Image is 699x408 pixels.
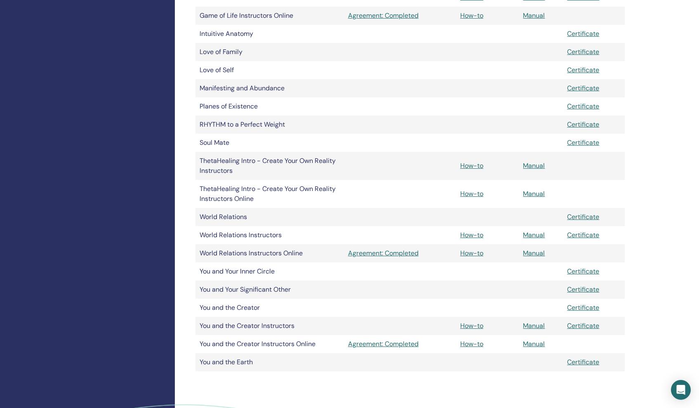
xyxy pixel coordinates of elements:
a: Certificate [567,285,599,294]
a: How-to [460,249,483,257]
td: World Relations [195,208,344,226]
td: You and the Creator [195,299,344,317]
a: How-to [460,161,483,170]
div: Open Intercom Messenger [671,380,691,400]
a: Manual [523,321,545,330]
a: How-to [460,189,483,198]
a: Certificate [567,120,599,129]
a: Manual [523,161,545,170]
td: Manifesting and Abundance [195,79,344,97]
a: How-to [460,340,483,348]
a: Certificate [567,138,599,147]
a: Certificate [567,303,599,312]
a: Certificate [567,29,599,38]
a: Certificate [567,267,599,276]
a: Certificate [567,358,599,366]
a: Agreement: Completed [348,248,452,258]
a: How-to [460,321,483,330]
a: Certificate [567,102,599,111]
td: Soul Mate [195,134,344,152]
a: Agreement: Completed [348,11,452,21]
td: ThetaHealing Intro - Create Your Own Reality Instructors Online [195,180,344,208]
a: Manual [523,249,545,257]
td: Intuitive Anatomy [195,25,344,43]
td: You and Your Inner Circle [195,262,344,281]
td: You and the Creator Instructors Online [195,335,344,353]
a: Manual [523,231,545,239]
a: Manual [523,189,545,198]
a: Certificate [567,47,599,56]
a: Certificate [567,231,599,239]
td: You and the Creator Instructors [195,317,344,335]
td: You and Your Significant Other [195,281,344,299]
td: You and the Earth [195,353,344,371]
td: Love of Family [195,43,344,61]
a: How-to [460,231,483,239]
td: ThetaHealing Intro - Create Your Own Reality Instructors [195,152,344,180]
a: Certificate [567,212,599,221]
td: World Relations Instructors [195,226,344,244]
a: Certificate [567,321,599,330]
a: Manual [523,11,545,20]
a: How-to [460,11,483,20]
td: Love of Self [195,61,344,79]
a: Certificate [567,84,599,92]
td: Game of Life Instructors Online [195,7,344,25]
a: Certificate [567,66,599,74]
td: Planes of Existence [195,97,344,116]
a: Agreement: Completed [348,339,452,349]
td: RHYTHM to a Perfect Weight [195,116,344,134]
td: World Relations Instructors Online [195,244,344,262]
a: Manual [523,340,545,348]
